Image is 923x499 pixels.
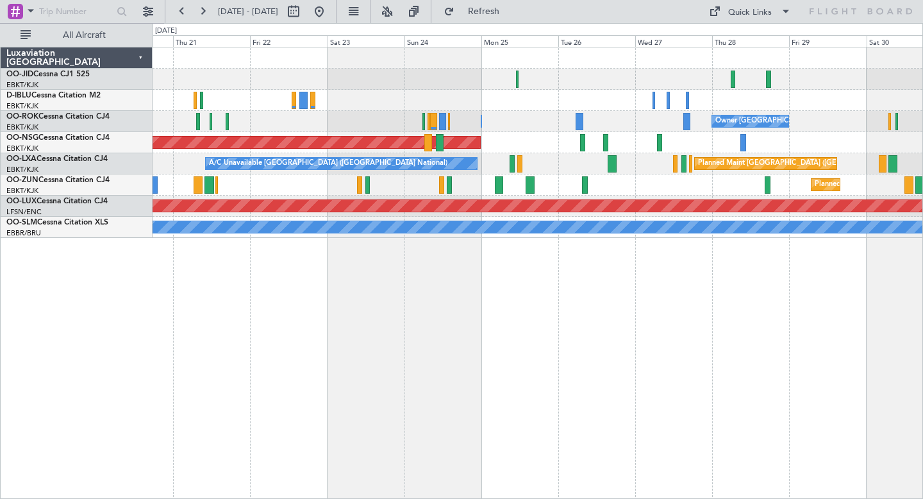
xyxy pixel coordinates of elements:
[155,26,177,37] div: [DATE]
[6,155,108,163] a: OO-LXACessna Citation CJ4
[558,35,635,47] div: Tue 26
[481,35,558,47] div: Mon 25
[712,35,789,47] div: Thu 28
[250,35,327,47] div: Fri 22
[6,176,110,184] a: OO-ZUNCessna Citation CJ4
[635,35,712,47] div: Wed 27
[703,1,797,22] button: Quick Links
[728,6,772,19] div: Quick Links
[6,113,38,121] span: OO-ROK
[404,35,481,47] div: Sun 24
[328,35,404,47] div: Sat 23
[6,219,108,226] a: OO-SLMCessna Citation XLS
[6,134,38,142] span: OO-NSG
[6,186,38,196] a: EBKT/KJK
[33,31,135,40] span: All Aircraft
[6,219,37,226] span: OO-SLM
[789,35,866,47] div: Fri 29
[6,134,110,142] a: OO-NSGCessna Citation CJ4
[6,92,101,99] a: D-IBLUCessna Citation M2
[715,112,888,131] div: Owner [GEOGRAPHIC_DATA]-[GEOGRAPHIC_DATA]
[6,176,38,184] span: OO-ZUN
[6,71,33,78] span: OO-JID
[218,6,278,17] span: [DATE] - [DATE]
[39,2,113,21] input: Trip Number
[6,101,38,111] a: EBKT/KJK
[6,71,90,78] a: OO-JIDCessna CJ1 525
[457,7,511,16] span: Refresh
[6,123,38,132] a: EBKT/KJK
[173,35,250,47] div: Thu 21
[14,25,139,46] button: All Aircraft
[6,198,108,205] a: OO-LUXCessna Citation CJ4
[6,165,38,174] a: EBKT/KJK
[6,113,110,121] a: OO-ROKCessna Citation CJ4
[6,144,38,153] a: EBKT/KJK
[6,228,41,238] a: EBBR/BRU
[438,1,515,22] button: Refresh
[6,92,31,99] span: D-IBLU
[209,154,447,173] div: A/C Unavailable [GEOGRAPHIC_DATA] ([GEOGRAPHIC_DATA] National)
[6,207,42,217] a: LFSN/ENC
[6,155,37,163] span: OO-LXA
[6,198,37,205] span: OO-LUX
[6,80,38,90] a: EBKT/KJK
